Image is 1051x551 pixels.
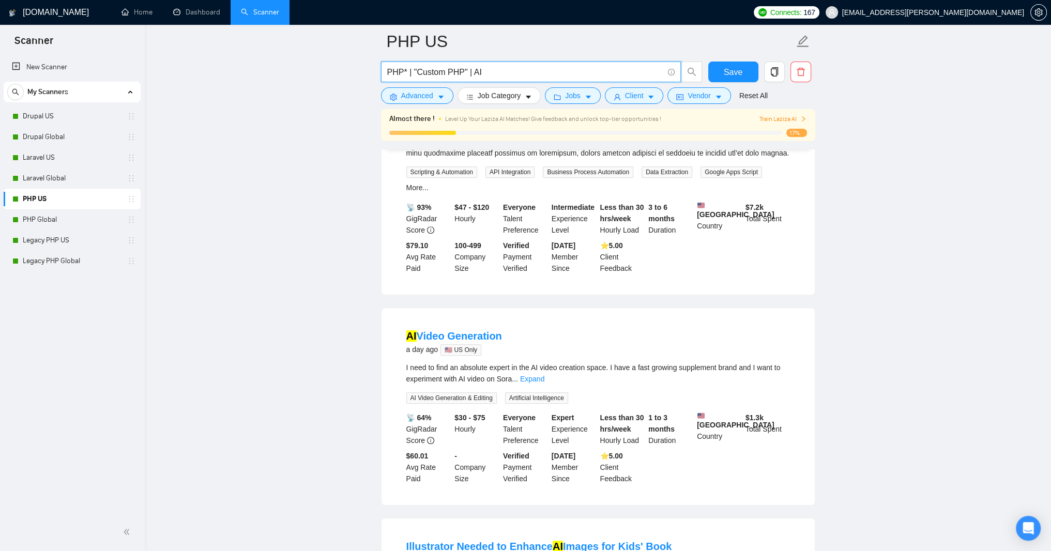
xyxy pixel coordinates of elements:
[545,87,601,104] button: folderJobscaret-down
[745,414,764,422] b: $ 1.3k
[503,241,529,250] b: Verified
[445,115,661,123] span: Level Up Your Laziza AI Matches! Give feedback and unlock top-tier opportunities !
[127,154,135,162] span: holder
[404,412,453,446] div: GigRadar Score
[503,452,529,460] b: Verified
[550,202,598,236] div: Experience Level
[505,392,568,404] span: Artificial Intelligence
[765,67,784,76] span: copy
[770,7,801,18] span: Connects:
[1030,4,1047,21] button: setting
[600,241,623,250] b: ⭐️ 5.00
[598,240,647,274] div: Client Feedback
[697,412,774,429] b: [GEOGRAPHIC_DATA]
[23,168,121,189] a: Laravel Global
[406,392,497,404] span: AI Video Generation & Editing
[454,452,457,460] b: -
[452,240,501,274] div: Company Size
[646,202,695,236] div: Duration
[406,414,432,422] b: 📡 64%
[452,202,501,236] div: Hourly
[127,112,135,120] span: holder
[127,195,135,203] span: holder
[478,90,521,101] span: Job Category
[501,450,550,484] div: Payment Verified
[625,90,644,101] span: Client
[406,343,502,356] div: a day ago
[614,93,621,101] span: user
[550,412,598,446] div: Experience Level
[501,202,550,236] div: Talent Preference
[173,8,220,17] a: dashboardDashboard
[6,33,62,55] span: Scanner
[520,375,544,383] a: Expand
[241,8,279,17] a: searchScanner
[389,113,435,125] span: Almost there !
[676,93,683,101] span: idcard
[404,450,453,484] div: Avg Rate Paid
[404,202,453,236] div: GigRadar Score
[697,412,705,419] img: 🇺🇸
[127,216,135,224] span: holder
[598,202,647,236] div: Hourly Load
[7,84,24,100] button: search
[552,452,575,460] b: [DATE]
[387,66,663,79] input: Search Freelance Jobs...
[550,450,598,484] div: Member Since
[437,93,445,101] span: caret-down
[440,344,481,356] span: 🇺🇸 US Only
[23,127,121,147] a: Drupal Global
[406,363,781,383] span: I need to find an absolute expert in the AI video creation space. I have a fast growing supplemen...
[23,251,121,271] a: Legacy PHP Global
[786,129,807,137] span: 17%
[552,241,575,250] b: [DATE]
[552,414,574,422] b: Expert
[646,412,695,446] div: Duration
[501,412,550,446] div: Talent Preference
[127,236,135,244] span: holder
[381,87,453,104] button: settingAdvancedcaret-down
[127,133,135,141] span: holder
[600,414,644,433] b: Less than 30 hrs/week
[401,90,433,101] span: Advanced
[8,88,23,96] span: search
[743,202,792,236] div: Total Spent
[554,93,561,101] span: folder
[708,62,758,82] button: Save
[790,62,811,82] button: delete
[764,62,785,82] button: copy
[796,35,810,48] span: edit
[121,8,153,17] a: homeHome
[458,87,541,104] button: barsJob Categorycaret-down
[127,174,135,182] span: holder
[598,450,647,484] div: Client Feedback
[406,362,790,385] div: I need to find an absolute expert in the AI video creation space. I have a fast growing supplemen...
[695,412,743,446] div: Country
[23,147,121,168] a: Laravel US
[525,93,532,101] span: caret-down
[647,93,654,101] span: caret-down
[27,82,68,102] span: My Scanners
[406,330,417,342] mark: AI
[452,412,501,446] div: Hourly
[406,452,429,460] b: $60.01
[23,209,121,230] a: PHP Global
[127,257,135,265] span: holder
[123,527,133,537] span: double-left
[387,28,794,54] input: Scanner name...
[406,241,429,250] b: $79.10
[688,90,710,101] span: Vendor
[466,93,474,101] span: bars
[23,106,121,127] a: Drupal US
[758,8,767,17] img: upwork-logo.png
[512,375,518,383] span: ...
[427,437,434,444] span: info-circle
[668,69,675,75] span: info-circle
[9,5,16,21] img: logo
[1030,8,1047,17] a: setting
[406,330,502,342] a: AIVideo Generation
[759,114,806,124] button: Train Laziza AI
[791,67,811,76] span: delete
